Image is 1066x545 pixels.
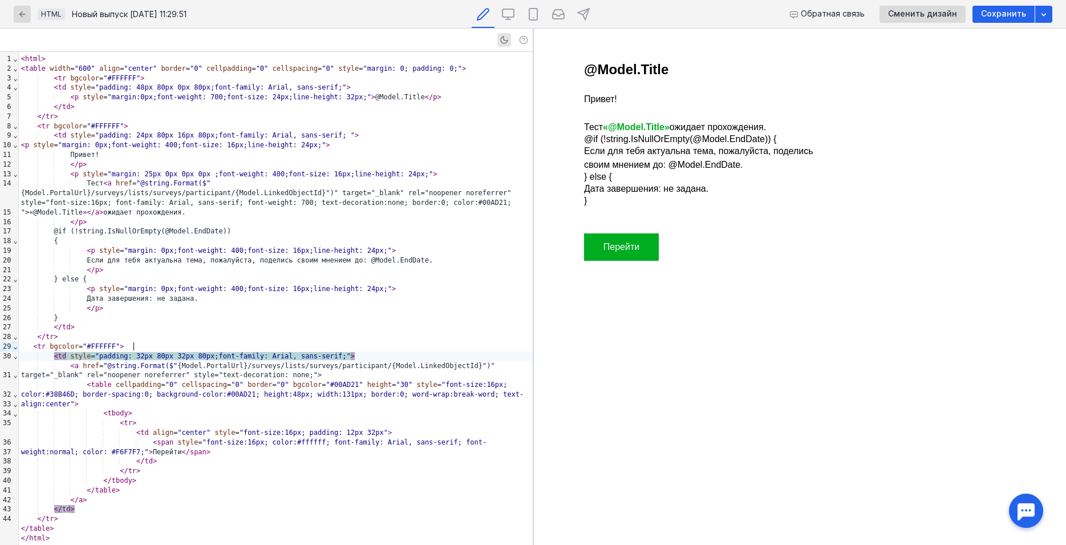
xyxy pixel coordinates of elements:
span: Сохранить [981,9,1026,19]
span: > [326,141,330,149]
span: > [99,304,103,312]
span: Fold line [13,237,18,245]
button: Обратная связь [785,6,870,23]
div: Если для тебя актуальна тема, пожалуйста, поделись своим мнением до: @Model.EndDate. [19,256,533,265]
span: tr [46,112,54,120]
span: span [190,448,206,456]
span: Fold line [13,275,18,283]
span: Fold line [13,410,18,418]
span: table [25,64,46,72]
span: tr [42,122,50,130]
span: "margin: 0px;font-weight: 400;font-size: 16px;line-height: 24px;" [124,285,392,293]
span: "center" [124,64,157,72]
span: "padding: 24px 80px 16px 80px;font-family: Arial, sans-serif; " [95,131,355,139]
span: a [79,496,83,504]
span: > [388,429,392,437]
div: = = [19,428,533,438]
span: "0" [165,381,178,389]
div: Новый выпуск [DATE] 11:29:51 [72,10,187,18]
span: Fold line [13,352,18,360]
span: p [91,247,95,255]
span: > [42,55,46,63]
span: td [145,457,153,465]
span: Fold line [13,131,18,139]
span: </ [54,103,62,111]
span: </ [70,218,78,226]
span: < [21,141,25,149]
span: "margin: 0px;font-weight: 400;font-size: 16px;line-height: 24px;" [58,141,326,149]
span: Fold line [13,333,18,341]
span: > [140,74,144,82]
span: align [153,429,173,437]
span: > [70,103,74,111]
span: href [116,179,132,187]
span: > [371,93,375,101]
span: </ [181,448,189,456]
span: < [70,362,74,370]
span: td [58,83,66,91]
span: "font-size:16px; color:#38B46D; border-spacing:0; background-color:#00AD21; height:48px; width:13... [21,381,524,408]
button: Сохранить [972,6,1035,23]
span: < [54,74,58,82]
span: HTML [41,10,62,18]
span: table [91,381,112,389]
span: < [33,342,37,350]
span: "padding: 32px 80px 32px 80px;font-family: Arial, sans-serif;" [95,352,351,360]
span: Fold line [13,55,18,63]
span: style [70,131,91,139]
span: Fold line [13,400,18,408]
span: < [136,429,140,437]
span: </ [54,505,62,513]
span: </ [70,496,78,504]
span: < [87,285,91,293]
span: style [99,285,120,293]
span: "600" [75,64,95,72]
span: > [54,515,58,523]
span: "center" [177,429,210,437]
span: Fold line [13,170,18,178]
span: </ [87,486,95,494]
span: tbody [112,477,132,485]
span: bgcolor [70,74,99,82]
span: style [338,64,359,72]
div: = [19,131,533,140]
div: = [19,246,533,256]
span: > [206,448,210,456]
span: "0" [277,381,289,389]
span: "0" [256,64,269,72]
span: cellpadding [206,64,252,72]
span: </ [54,323,62,331]
span: > [392,285,396,293]
span: align [99,64,120,72]
span: "0" [231,381,244,389]
span: td [62,505,70,513]
span: td [62,103,70,111]
span: < [103,179,107,187]
span: </ [87,208,95,216]
span: </ [136,457,144,465]
span: < [70,170,74,178]
span: Fold line [13,390,18,398]
span: style [83,93,103,101]
span: style [70,352,91,360]
span: < [38,122,42,130]
span: html [25,55,42,63]
span: < [54,131,58,139]
span: tr [128,467,136,475]
span: tr [46,333,54,341]
span: "0" [322,64,334,72]
span: p [75,170,79,178]
span: style [83,170,103,178]
span: "font-size:16px; color:#ffffff; font-family: Arial, sans-serif; font-weight:normal; color: #F6F7F7;" [21,438,487,456]
span: bgcolor [293,381,322,389]
div: = [19,83,533,92]
span: < [87,247,91,255]
span: > [128,409,132,417]
span: "@string.Format($" [103,362,177,370]
span: "#00AD21" [326,381,363,389]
